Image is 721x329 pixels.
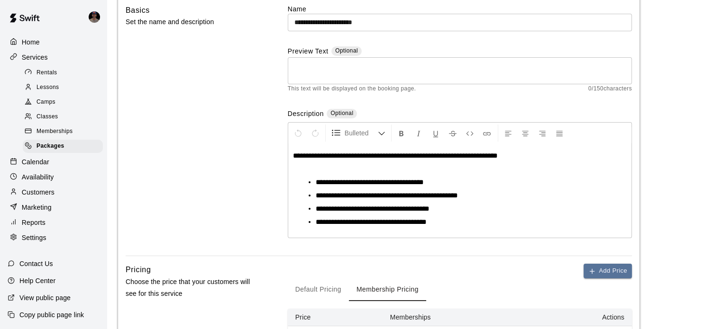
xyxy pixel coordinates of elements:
h6: Basics [126,4,150,17]
span: Lessons [37,83,59,92]
label: Description [288,109,324,120]
div: Memberships [23,125,103,138]
div: Packages [23,140,103,153]
p: Copy public page link [19,310,84,320]
a: Reports [8,215,99,230]
p: View public page [19,293,71,302]
p: Settings [22,233,46,242]
button: Format Bold [393,124,410,142]
a: Availability [8,170,99,184]
a: Memberships [23,124,107,139]
button: Undo [290,124,306,142]
button: Right Align [534,124,550,142]
span: Optional [335,47,358,54]
label: Name [288,4,632,14]
p: Calendar [22,157,49,167]
p: Choose the price that your customers will see for this service [126,276,257,300]
div: Rentals [23,66,103,80]
span: 0 / 150 characters [588,84,632,94]
p: Set the name and description [126,16,257,28]
span: Optional [330,110,353,116]
div: Camps [23,96,103,109]
a: Calendar [8,155,99,169]
a: Settings [8,231,99,245]
div: Classes [23,110,103,124]
span: Classes [37,112,58,122]
a: Camps [23,95,107,110]
p: Customers [22,187,55,197]
button: Format Underline [428,124,444,142]
span: Rentals [37,68,57,78]
span: Bulleted List [345,128,378,138]
p: Availability [22,172,54,182]
img: Allen Quinney [89,11,100,23]
a: Packages [23,139,107,154]
a: Marketing [8,200,99,214]
th: Memberships [383,309,566,326]
a: Home [8,35,99,49]
button: Membership Pricing [349,278,426,301]
label: Preview Text [288,46,329,57]
button: Formatting Options [328,124,389,142]
button: Justify Align [551,124,567,142]
div: Lessons [23,81,103,94]
div: Allen Quinney [87,8,107,27]
p: Home [22,37,40,47]
a: Lessons [23,80,107,95]
button: Default Pricing [288,278,349,301]
p: Marketing [22,203,52,212]
th: Actions [566,309,632,326]
a: Rentals [23,65,107,80]
span: Camps [37,98,55,107]
span: Packages [37,142,64,151]
a: Classes [23,110,107,124]
span: Memberships [37,127,73,136]
button: Redo [307,124,323,142]
span: This text will be displayed on the booking page. [288,84,416,94]
button: Format Italics [411,124,427,142]
p: Reports [22,218,46,227]
button: Format Strikethrough [445,124,461,142]
button: Add Price [584,264,632,278]
p: Contact Us [19,259,53,268]
button: Center Align [517,124,533,142]
p: Help Center [19,276,55,285]
h6: Pricing [126,264,151,276]
button: Insert Link [479,124,495,142]
th: Price [288,309,383,326]
a: Customers [8,185,99,199]
p: Services [22,53,48,62]
a: Services [8,50,99,64]
button: Insert Code [462,124,478,142]
button: Left Align [500,124,516,142]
